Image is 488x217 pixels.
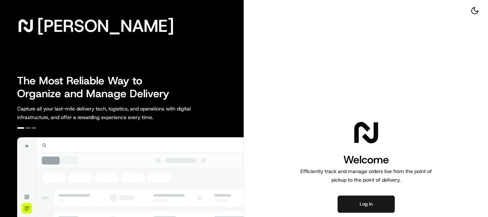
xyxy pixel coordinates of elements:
span: [PERSON_NAME] [37,19,174,33]
h1: Welcome [298,153,435,167]
p: Efficiently track and manage orders live from the point of pickup to the point of delivery. [298,167,435,184]
button: Log in [338,196,395,213]
h2: The Most Reliable Way to Organize and Manage Delivery [17,74,177,100]
p: Capture all your last-mile delivery tech, logistics, and operations with digital infrastructure, ... [17,104,223,122]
